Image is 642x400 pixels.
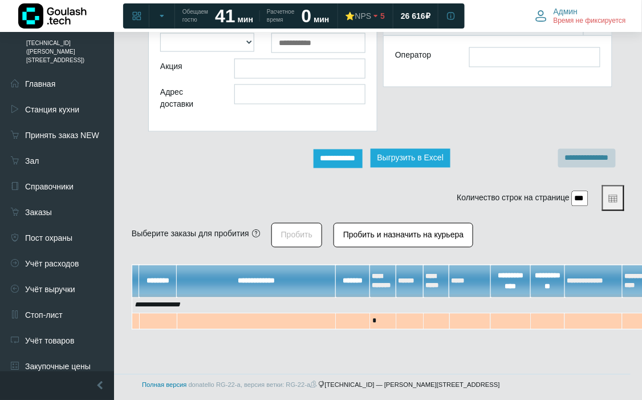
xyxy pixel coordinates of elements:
[302,6,312,26] strong: 0
[189,382,319,389] span: donatello RG-22-a, версия ветки: RG-22-a
[271,223,322,248] button: Пробить
[529,4,633,28] button: Админ Время не фиксируется
[152,84,226,114] div: Адрес доставки
[425,11,430,21] span: ₽
[394,6,437,26] a: 26 616 ₽
[457,192,570,204] label: Количество строк на странице
[346,11,372,21] div: ⭐
[314,15,329,24] span: мин
[215,6,235,26] strong: 41
[554,6,578,17] span: Админ
[334,223,473,248] button: Пробить и назначить на курьера
[152,59,226,79] div: Акция
[142,382,186,389] a: Полная версия
[238,15,253,24] span: мин
[339,6,392,26] a: ⭐NPS 5
[395,49,431,61] label: Оператор
[554,17,626,26] span: Время не фиксируется
[355,11,372,21] span: NPS
[267,8,294,24] span: Расчетное время
[380,11,385,21] span: 5
[18,3,87,29] img: Логотип компании Goulash.tech
[401,11,425,21] span: 26 616
[182,8,208,24] span: Обещаем гостю
[11,374,631,396] footer: [TECHNICAL_ID] — [PERSON_NAME][STREET_ADDRESS]
[371,149,451,168] button: Выгрузить в Excel
[132,228,249,240] div: Выберите заказы для пробития
[176,6,336,26] a: Обещаем гостю 41 мин Расчетное время 0 мин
